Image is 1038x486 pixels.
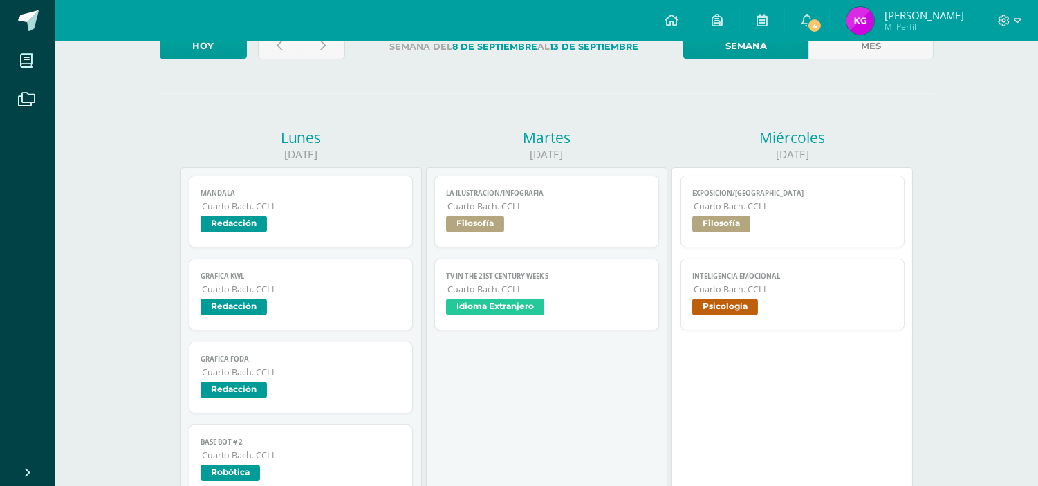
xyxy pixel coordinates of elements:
[807,18,822,33] span: 4
[202,366,402,378] span: Cuarto Bach. CCLL
[426,147,667,162] div: [DATE]
[550,41,638,52] strong: 13 de Septiembre
[356,32,672,61] label: Semana del al
[202,449,402,461] span: Cuarto Bach. CCLL
[426,128,667,147] div: Martes
[692,216,750,232] span: Filosofía
[201,216,267,232] span: Redacción
[447,200,647,212] span: Cuarto Bach. CCLL
[434,176,659,247] a: La ilustración/infografíaCuarto Bach. CCLLFilosofía
[189,259,414,330] a: Gráfica KWLCuarto Bach. CCLLRedacción
[201,465,260,481] span: Robótica
[846,7,874,35] img: 80ee5c36ce7e8879d0b5a2a248bfe292.png
[694,283,893,295] span: Cuarto Bach. CCLL
[692,189,893,198] span: Exposición/[GEOGRAPHIC_DATA]
[201,382,267,398] span: Redacción
[683,32,808,59] a: Semana
[671,128,913,147] div: Miércoles
[452,41,537,52] strong: 8 de Septiembre
[694,200,893,212] span: Cuarto Bach. CCLL
[189,342,414,413] a: Gráfica FODACuarto Bach. CCLLRedacción
[180,128,422,147] div: Lunes
[884,21,964,32] span: Mi Perfil
[446,189,647,198] span: La ilustración/infografía
[692,299,758,315] span: Psicología
[446,216,504,232] span: Filosofía
[434,259,659,330] a: TV in the 21st Century week 5Cuarto Bach. CCLLIdioma Extranjero
[680,176,905,247] a: Exposición/[GEOGRAPHIC_DATA]Cuarto Bach. CCLLFilosofía
[808,32,934,59] a: Mes
[201,299,267,315] span: Redacción
[180,147,422,162] div: [DATE]
[201,355,402,364] span: Gráfica FODA
[202,283,402,295] span: Cuarto Bach. CCLL
[446,272,647,281] span: TV in the 21st Century week 5
[446,299,544,315] span: Idioma Extranjero
[680,259,905,330] a: Inteligencia emocionalCuarto Bach. CCLLPsicología
[202,200,402,212] span: Cuarto Bach. CCLL
[189,176,414,247] a: MandalaCuarto Bach. CCLLRedacción
[447,283,647,295] span: Cuarto Bach. CCLL
[201,438,402,447] span: Base bot # 2
[201,272,402,281] span: Gráfica KWL
[692,272,893,281] span: Inteligencia emocional
[671,147,913,162] div: [DATE]
[201,189,402,198] span: Mandala
[160,32,247,59] a: Hoy
[884,8,964,22] span: [PERSON_NAME]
